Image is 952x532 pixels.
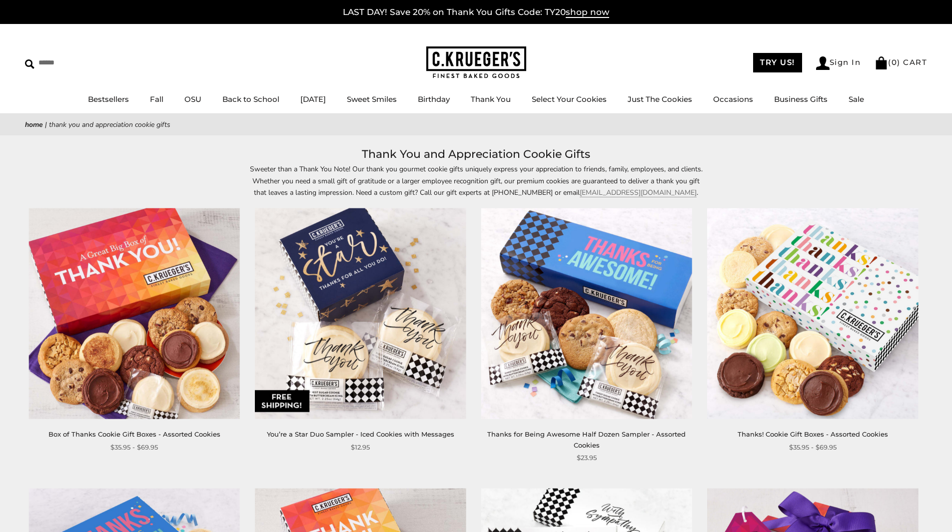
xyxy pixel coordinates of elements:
img: You’re a Star Duo Sampler - Iced Cookies with Messages [255,208,466,419]
img: Box of Thanks Cookie Gift Boxes - Assorted Cookies [29,208,240,419]
img: Search [25,59,34,69]
a: Just The Cookies [628,94,692,104]
span: | [45,120,47,129]
a: Birthday [418,94,450,104]
span: 0 [892,57,898,67]
span: $12.95 [351,442,370,453]
a: Thank You [471,94,511,104]
input: Search [25,55,144,70]
a: Fall [150,94,163,104]
span: $35.95 - $69.95 [789,442,837,453]
a: Business Gifts [774,94,828,104]
a: Box of Thanks Cookie Gift Boxes - Assorted Cookies [48,430,220,438]
a: [EMAIL_ADDRESS][DOMAIN_NAME] [580,188,697,197]
a: Sign In [816,56,861,70]
img: Thanks! Cookie Gift Boxes - Assorted Cookies [707,208,918,419]
img: Account [816,56,830,70]
a: [DATE] [300,94,326,104]
a: Bestsellers [88,94,129,104]
a: Thanks! Cookie Gift Boxes - Assorted Cookies [738,430,888,438]
a: Home [25,120,43,129]
span: Thank You and Appreciation Cookie Gifts [49,120,170,129]
a: LAST DAY! Save 20% on Thank You Gifts Code: TY20shop now [343,7,609,18]
a: Sale [849,94,864,104]
h1: Thank You and Appreciation Cookie Gifts [40,145,912,163]
a: You’re a Star Duo Sampler - Iced Cookies with Messages [267,430,454,438]
p: Sweeter than a Thank You Note! Our thank you gourmet cookie gifts uniquely express your appreciat... [246,163,706,198]
a: (0) CART [875,57,927,67]
nav: breadcrumbs [25,119,927,130]
span: shop now [566,7,609,18]
a: OSU [184,94,201,104]
span: $23.95 [577,453,597,463]
a: Select Your Cookies [532,94,607,104]
img: Bag [875,56,888,69]
a: Thanks for Being Awesome Half Dozen Sampler - Assorted Cookies [487,430,686,449]
a: TRY US! [753,53,802,72]
a: Back to School [222,94,279,104]
a: Sweet Smiles [347,94,397,104]
img: Thanks for Being Awesome Half Dozen Sampler - Assorted Cookies [481,208,692,419]
a: Occasions [713,94,753,104]
img: C.KRUEGER'S [426,46,526,79]
span: $35.95 - $69.95 [110,442,158,453]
